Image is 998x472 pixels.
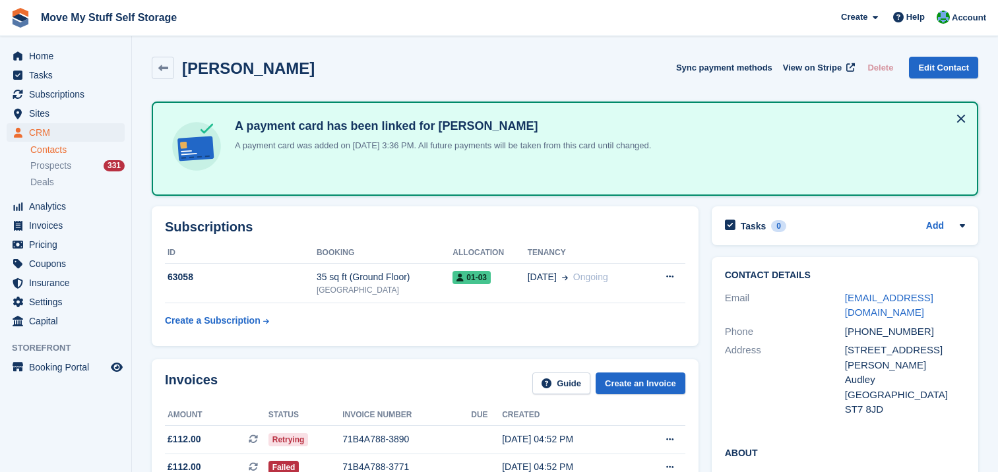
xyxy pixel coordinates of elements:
span: Create [841,11,867,24]
div: ST7 8JD [845,402,965,417]
a: menu [7,104,125,123]
a: menu [7,274,125,292]
div: 63058 [165,270,317,284]
span: Account [952,11,986,24]
span: [DATE] [528,270,557,284]
div: Phone [725,324,845,339]
span: Retrying [268,433,309,446]
a: Contacts [30,144,125,156]
a: Preview store [109,359,125,375]
a: Create an Invoice [596,372,685,394]
th: Invoice number [342,405,471,426]
div: 71B4A788-3890 [342,432,471,446]
span: Tasks [29,66,108,84]
span: Sites [29,104,108,123]
a: Edit Contact [909,57,978,78]
h4: A payment card has been linked for [PERSON_NAME] [230,119,651,134]
h2: Invoices [165,372,218,394]
a: menu [7,293,125,311]
a: Create a Subscription [165,309,269,333]
a: Move My Stuff Self Storage [36,7,182,28]
span: Subscriptions [29,85,108,103]
span: Deals [30,176,54,189]
div: Address [725,343,845,417]
a: View on Stripe [778,57,858,78]
a: Add [926,219,944,234]
span: Coupons [29,254,108,273]
a: menu [7,358,125,376]
th: ID [165,243,317,264]
a: [EMAIL_ADDRESS][DOMAIN_NAME] [845,292,933,318]
a: menu [7,235,125,254]
th: Booking [317,243,452,264]
div: Email [725,291,845,320]
th: Status [268,405,342,426]
a: menu [7,66,125,84]
div: [STREET_ADDRESS][PERSON_NAME] [845,343,965,372]
a: menu [7,216,125,235]
th: Due [471,405,502,426]
div: [DATE] 04:52 PM [502,432,634,446]
div: Audley [845,372,965,388]
span: Insurance [29,274,108,292]
a: menu [7,85,125,103]
span: Storefront [12,341,131,355]
a: menu [7,254,125,273]
div: [GEOGRAPHIC_DATA] [845,388,965,403]
span: 01-03 [452,271,491,284]
div: Create a Subscription [165,314,261,328]
h2: Contact Details [725,270,965,281]
div: 331 [104,160,125,171]
span: Settings [29,293,108,311]
a: menu [7,312,125,330]
a: menu [7,47,125,65]
span: £112.00 [168,432,201,446]
span: Help [906,11,925,24]
h2: About [725,446,965,459]
span: Pricing [29,235,108,254]
img: card-linked-ebf98d0992dc2aeb22e95c0e3c79077019eb2392cfd83c6a337811c24bc77127.svg [169,119,224,174]
button: Sync payment methods [676,57,772,78]
a: menu [7,123,125,142]
img: stora-icon-8386f47178a22dfd0bd8f6a31ec36ba5ce8667c1dd55bd0f319d3a0aa187defe.svg [11,8,30,28]
div: 35 sq ft (Ground Floor) [317,270,452,284]
h2: [PERSON_NAME] [182,59,315,77]
span: View on Stripe [783,61,842,74]
img: Dan [937,11,950,24]
span: CRM [29,123,108,142]
span: Capital [29,312,108,330]
button: Delete [862,57,898,78]
a: menu [7,197,125,216]
div: 0 [771,220,786,232]
th: Allocation [452,243,527,264]
span: Analytics [29,197,108,216]
h2: Tasks [741,220,766,232]
th: Tenancy [528,243,645,264]
a: Deals [30,175,125,189]
div: [PHONE_NUMBER] [845,324,965,339]
span: Booking Portal [29,358,108,376]
span: Invoices [29,216,108,235]
div: [GEOGRAPHIC_DATA] [317,284,452,296]
h2: Subscriptions [165,220,685,235]
span: Ongoing [573,272,608,282]
a: Prospects 331 [30,159,125,173]
span: Prospects [30,160,71,172]
span: Home [29,47,108,65]
th: Created [502,405,634,426]
p: A payment card was added on [DATE] 3:36 PM. All future payments will be taken from this card unti... [230,139,651,152]
th: Amount [165,405,268,426]
a: Guide [532,372,590,394]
